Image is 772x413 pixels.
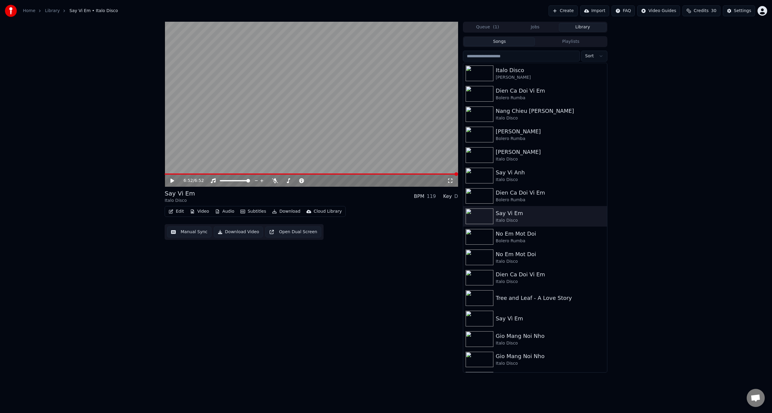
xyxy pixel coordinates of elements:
div: BPM [414,193,424,200]
div: Bolero Rumba [496,238,605,244]
div: Nang Chieu [PERSON_NAME] [496,107,605,115]
div: Italo Disco [496,259,605,265]
span: ( 1 ) [493,24,499,30]
button: FAQ [612,5,635,16]
div: Settings [734,8,751,14]
nav: breadcrumb [23,8,118,14]
div: Italo Disco [496,66,605,75]
button: Credits30 [682,5,720,16]
div: Italo Disco [165,198,195,204]
div: Italo Disco [496,115,605,121]
span: Say Vi Em • Italo Disco [69,8,118,14]
div: Bolero Rumba [496,136,605,142]
a: Library [45,8,60,14]
button: Open Dual Screen [265,227,321,237]
button: Jobs [511,23,559,32]
div: Tree and Leaf - A Love Story [496,294,605,302]
div: Dien Ca Doi Vi Em [496,270,605,279]
div: No Em Mot Doi [496,230,605,238]
div: [PERSON_NAME] [496,127,605,136]
div: Italo Disco [496,177,605,183]
div: Bolero Rumba [496,95,605,101]
img: youka [5,5,17,17]
div: Italo Disco [496,156,605,162]
span: Sort [585,53,594,59]
div: [PERSON_NAME] [496,75,605,81]
span: 6:52 [184,178,193,184]
span: 30 [711,8,717,14]
div: Italo Disco [496,361,605,367]
div: Say Vi Anh [496,168,605,177]
button: Download Video [214,227,263,237]
button: Edit [166,207,186,216]
button: Import [580,5,609,16]
button: Video [188,207,211,216]
div: D [454,193,458,200]
div: Dien Ca Doi Vi Em [496,87,605,95]
div: [PERSON_NAME] [496,148,605,156]
div: Italo Disco [496,218,605,224]
button: Create [549,5,578,16]
button: Manual Sync [167,227,211,237]
button: Audio [213,207,237,216]
div: Key [443,193,452,200]
div: 119 [427,193,436,200]
div: Italo Disco [496,279,605,285]
a: Home [23,8,35,14]
span: 6:52 [195,178,204,184]
button: Playlists [535,37,606,46]
div: Italo Disco [496,340,605,346]
button: Subtitles [238,207,268,216]
button: Songs [464,37,535,46]
div: Gio Mang Noi Nho [496,352,605,361]
div: No Em Mot Doi [496,250,605,259]
button: Video Guides [637,5,680,16]
div: Gio Mang Noi Nho [496,332,605,340]
div: Cloud Library [314,208,342,214]
div: Say Vì Em [496,314,605,323]
div: Bolero Rumba [496,197,605,203]
div: Say Vi Em [496,209,605,218]
button: Settings [723,5,755,16]
button: Download [270,207,303,216]
button: Queue [464,23,511,32]
span: Credits [694,8,708,14]
div: Open chat [747,389,765,407]
div: Dien Ca Doi Vi Em [496,189,605,197]
button: Library [559,23,606,32]
div: / [184,178,198,184]
div: Say Vi Em [165,189,195,198]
